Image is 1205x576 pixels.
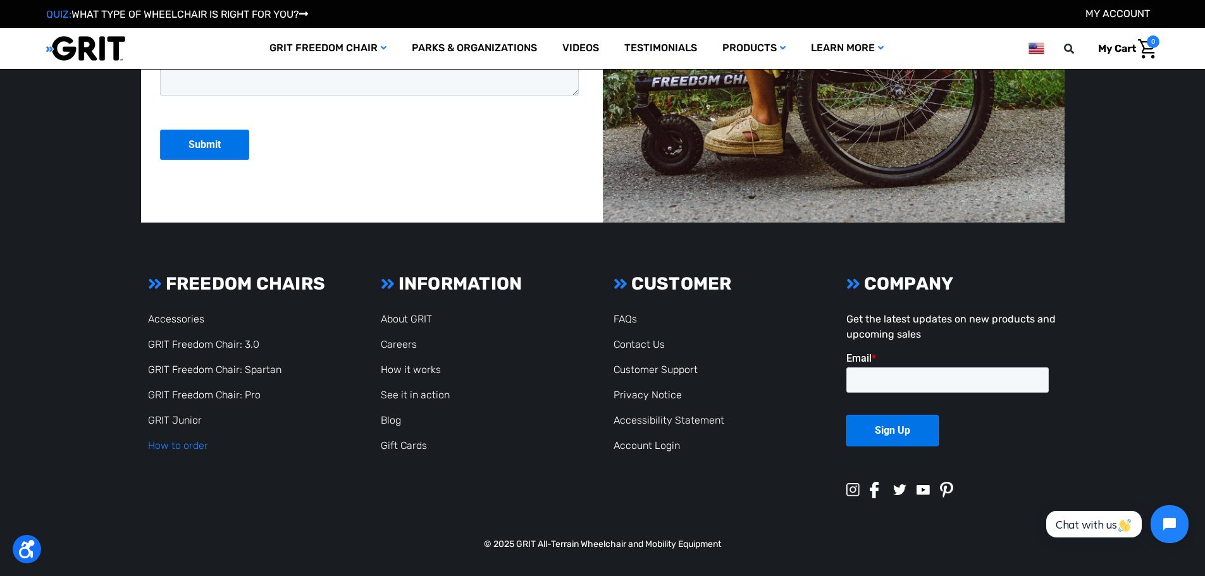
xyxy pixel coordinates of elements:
[46,35,125,61] img: GRIT All-Terrain Wheelchair and Mobility Equipment
[710,28,798,69] a: Products
[46,8,71,20] span: QUIZ:
[846,483,860,496] img: instagram
[846,273,1056,295] h3: COMPANY
[1089,35,1159,62] a: Cart with 0 items
[381,414,401,426] a: Blog
[148,439,208,451] a: How to order
[1032,494,1199,554] iframe: Tidio Chat
[1029,40,1044,56] img: us.png
[46,8,308,20] a: QUIZ:WHAT TYPE OF WHEELCHAIR IS RIGHT FOR YOU?
[614,439,680,451] a: Account Login
[614,338,665,350] a: Contact Us
[381,364,441,376] a: How it works
[141,537,1065,551] p: © 2025 GRIT All-Terrain Wheelchair and Mobility Equipment
[1098,42,1136,54] span: My Cart
[917,485,930,495] img: youtube
[148,313,204,325] a: Accessories
[148,364,281,376] a: GRIT Freedom Chair: Spartan
[870,482,879,498] img: facebook
[614,389,682,401] a: Privacy Notice
[846,312,1056,342] p: Get the latest updates on new products and upcoming sales
[614,364,698,376] a: Customer Support
[1070,35,1089,62] input: Search
[846,352,1056,470] iframe: Form 0
[381,389,450,401] a: See it in action
[148,414,202,426] a: GRIT Junior
[212,52,280,64] span: Phone Number
[381,273,591,295] h3: INFORMATION
[148,338,259,350] a: GRIT Freedom Chair: 3.0
[614,414,724,426] a: Accessibility Statement
[550,28,612,69] a: Videos
[381,439,427,451] a: Gift Cards
[1085,8,1150,20] a: Account
[148,273,358,295] h3: FREEDOM CHAIRS
[798,28,896,69] a: Learn More
[399,28,550,69] a: Parks & Organizations
[381,313,432,325] a: About GRIT
[614,273,824,295] h3: CUSTOMER
[148,389,261,401] a: GRIT Freedom Chair: Pro
[612,28,710,69] a: Testimonials
[1138,39,1156,59] img: Cart
[257,28,399,69] a: GRIT Freedom Chair
[893,484,906,495] img: twitter
[940,482,953,498] img: pinterest
[614,313,637,325] a: FAQs
[1147,35,1159,48] span: 0
[381,338,417,350] a: Careers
